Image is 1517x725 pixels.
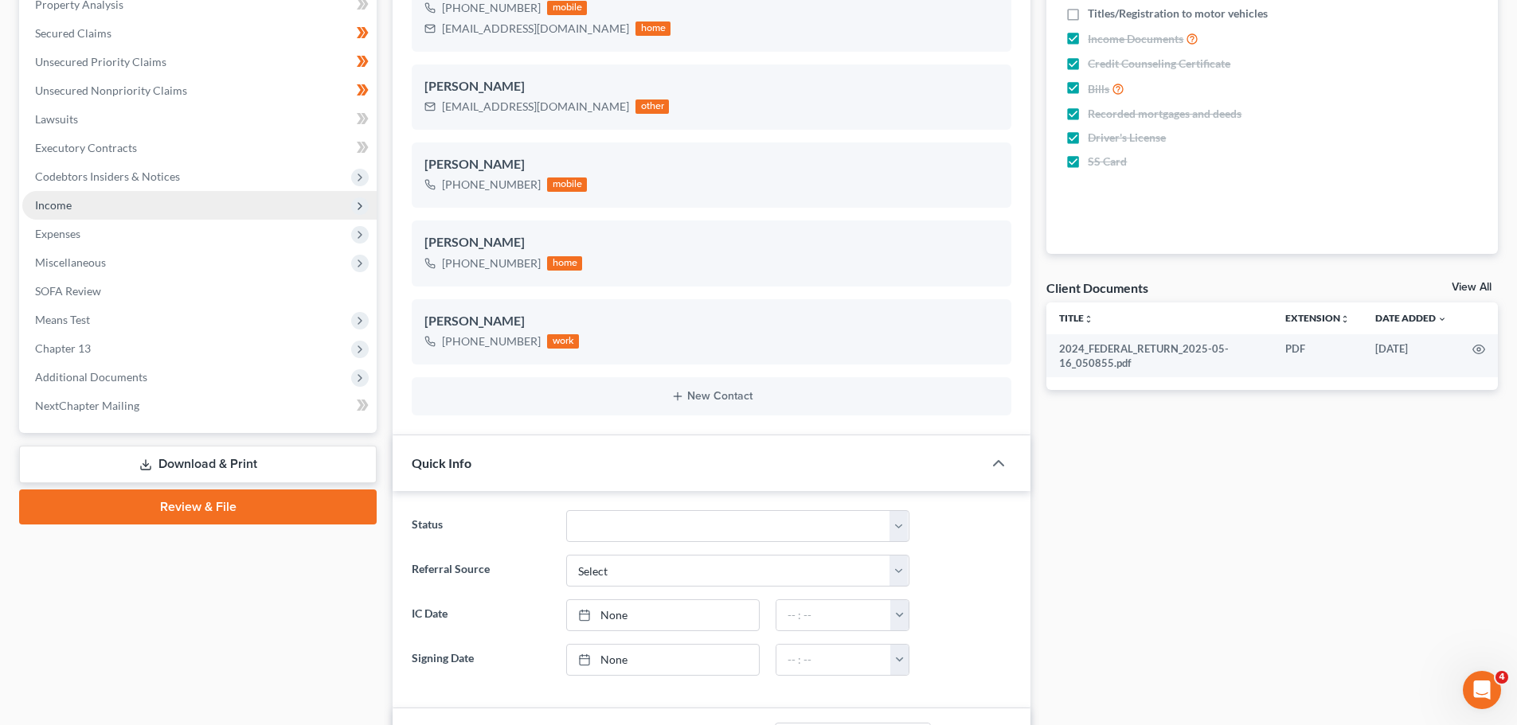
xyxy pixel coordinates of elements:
div: mobile [547,177,587,192]
span: Bills [1088,81,1109,97]
div: [EMAIL_ADDRESS][DOMAIN_NAME] [442,99,629,115]
div: mobile [547,1,587,15]
td: PDF [1273,334,1363,378]
span: Codebtors Insiders & Notices [35,170,180,183]
span: Recorded mortgages and deeds [1088,106,1241,122]
span: Additional Documents [35,370,147,384]
span: Driver's License [1088,130,1166,146]
td: [DATE] [1363,334,1460,378]
a: NextChapter Mailing [22,392,377,420]
a: Executory Contracts [22,134,377,162]
div: work [547,334,579,349]
a: Date Added expand_more [1375,312,1447,324]
label: Signing Date [404,644,557,676]
div: other [635,99,669,114]
span: Titles/Registration to motor vehicles [1088,6,1268,21]
span: Expenses [35,227,80,240]
span: Lawsuits [35,112,78,126]
a: Unsecured Nonpriority Claims [22,76,377,105]
a: Extensionunfold_more [1285,312,1350,324]
a: Download & Print [19,446,377,483]
a: Secured Claims [22,19,377,48]
span: SS Card [1088,154,1127,170]
a: Review & File [19,489,377,524]
div: [PHONE_NUMBER] [442,333,541,349]
i: unfold_more [1084,314,1093,324]
span: Unsecured Nonpriority Claims [35,84,187,97]
div: [EMAIL_ADDRESS][DOMAIN_NAME] [442,21,629,37]
div: Client Documents [1046,279,1148,296]
div: [PERSON_NAME] [424,77,999,96]
input: -- : -- [776,645,891,675]
span: Income [35,198,72,212]
label: Status [404,510,557,542]
i: unfold_more [1340,314,1350,324]
a: Titleunfold_more [1059,312,1093,324]
a: None [567,645,759,675]
span: Credit Counseling Certificate [1088,56,1230,72]
button: New Contact [424,390,999,403]
span: SOFA Review [35,284,101,298]
span: Unsecured Priority Claims [35,55,166,68]
span: Executory Contracts [35,141,137,154]
div: [PERSON_NAME] [424,233,999,252]
span: NextChapter Mailing [35,399,139,412]
a: None [567,600,759,630]
span: Secured Claims [35,26,111,40]
a: Lawsuits [22,105,377,134]
div: [PHONE_NUMBER] [442,255,541,271]
span: Means Test [35,313,90,326]
a: View All [1452,282,1492,293]
label: IC Date [404,599,557,631]
i: expand_more [1437,314,1447,324]
div: home [635,21,671,36]
span: Income Documents [1088,31,1183,47]
td: 2024_FEDERAL_RETURN_2025-05-16_050855.pdf [1046,334,1273,378]
div: [PERSON_NAME] [424,312,999,331]
span: Quick Info [412,455,471,470]
div: [PHONE_NUMBER] [442,177,541,193]
span: 4 [1495,671,1508,684]
a: Unsecured Priority Claims [22,48,377,76]
div: home [547,256,582,271]
span: Chapter 13 [35,341,91,355]
label: Referral Source [404,555,557,587]
input: -- : -- [776,600,891,630]
a: SOFA Review [22,277,377,306]
div: [PERSON_NAME] [424,155,999,174]
iframe: Intercom live chat [1463,671,1501,709]
span: Miscellaneous [35,255,106,269]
